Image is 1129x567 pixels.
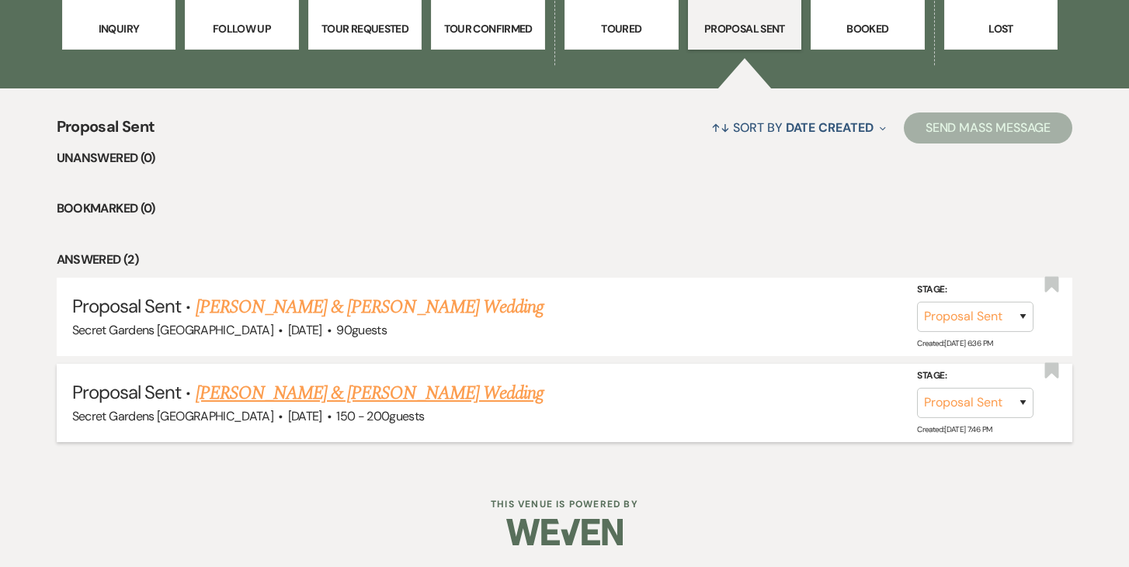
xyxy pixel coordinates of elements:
span: [DATE] [288,408,322,424]
li: Unanswered (0) [57,148,1073,168]
span: 150 - 200 guests [336,408,424,424]
a: [PERSON_NAME] & [PERSON_NAME] Wedding [196,379,544,407]
span: Proposal Sent [72,294,182,318]
span: Secret Gardens [GEOGRAPHIC_DATA] [72,408,274,424]
span: Created: [DATE] 7:46 PM [917,424,992,434]
p: Proposal Sent [698,20,792,37]
label: Stage: [917,368,1033,385]
p: Booked [821,20,915,37]
p: Inquiry [72,20,166,37]
span: Proposal Sent [72,380,182,404]
span: ↑↓ [711,119,730,136]
button: Send Mass Message [904,112,1073,143]
button: Sort By Date Created [705,107,891,148]
span: [DATE] [288,322,322,338]
label: Stage: [917,282,1033,299]
span: Proposal Sent [57,115,155,148]
li: Answered (2) [57,250,1073,270]
p: Toured [575,20,669,37]
span: 90 guests [336,322,387,338]
a: [PERSON_NAME] & [PERSON_NAME] Wedding [196,293,544,321]
span: Secret Gardens [GEOGRAPHIC_DATA] [72,322,274,338]
p: Tour Confirmed [441,20,535,37]
p: Tour Requested [318,20,412,37]
li: Bookmarked (0) [57,199,1073,219]
p: Follow Up [195,20,289,37]
span: Date Created [786,119,874,136]
img: Weven Logo [506,505,623,559]
span: Created: [DATE] 6:36 PM [917,338,992,348]
p: Lost [954,20,1048,37]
